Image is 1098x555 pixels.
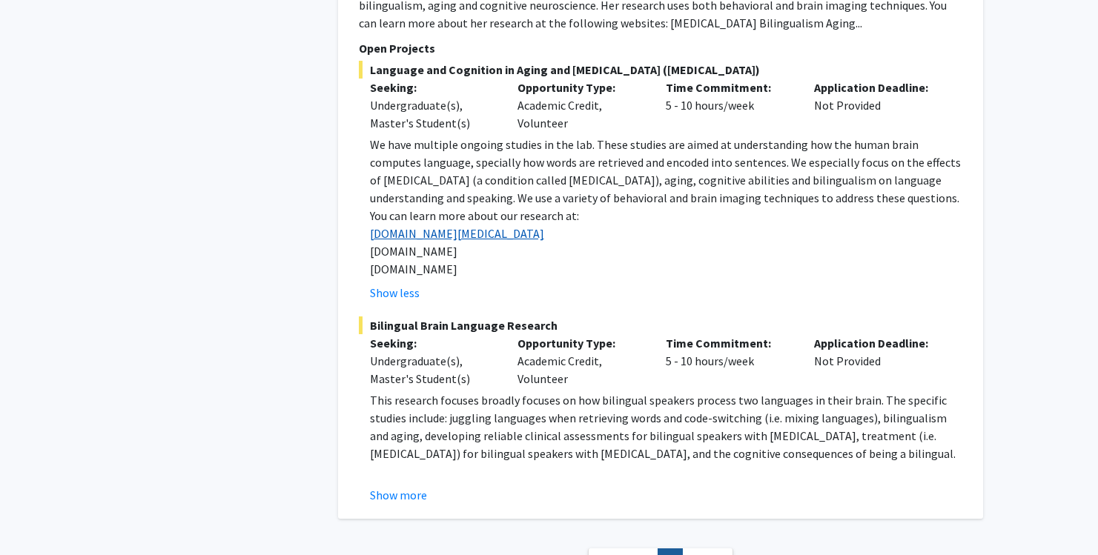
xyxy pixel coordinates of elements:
[506,334,655,388] div: Academic Credit, Volunteer
[370,96,496,132] div: Undergraduate(s), Master's Student(s)
[655,334,803,388] div: 5 - 10 hours/week
[666,334,792,352] p: Time Commitment:
[370,79,496,96] p: Seeking:
[370,226,544,241] a: [DOMAIN_NAME][MEDICAL_DATA]
[517,334,644,352] p: Opportunity Type:
[370,391,962,462] p: This research focuses broadly focuses on how bilingual speakers process two languages in their br...
[370,334,496,352] p: Seeking:
[803,79,951,132] div: Not Provided
[370,352,496,388] div: Undergraduate(s), Master's Student(s)
[666,79,792,96] p: Time Commitment:
[814,79,940,96] p: Application Deadline:
[370,486,427,504] button: Show more
[814,334,940,352] p: Application Deadline:
[803,334,951,388] div: Not Provided
[655,79,803,132] div: 5 - 10 hours/week
[370,207,962,225] p: You can learn more about our research at:
[370,260,962,278] p: [DOMAIN_NAME]
[11,488,63,544] iframe: Chat
[359,39,962,57] p: Open Projects
[370,136,962,207] p: We have multiple ongoing studies in the lab. These studies are aimed at understanding how the hum...
[370,284,420,302] button: Show less
[359,61,962,79] span: Language and Cognition in Aging and [MEDICAL_DATA] ([MEDICAL_DATA])
[506,79,655,132] div: Academic Credit, Volunteer
[517,79,644,96] p: Opportunity Type:
[370,242,962,260] p: [DOMAIN_NAME]
[359,316,962,334] span: Bilingual Brain Language Research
